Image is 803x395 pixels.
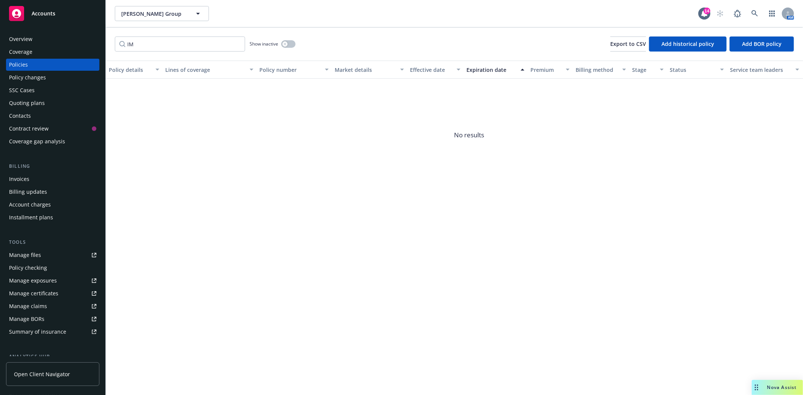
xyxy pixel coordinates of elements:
[742,40,782,47] span: Add BOR policy
[530,66,561,74] div: Premium
[9,287,58,299] div: Manage certificates
[6,33,99,45] a: Overview
[6,173,99,185] a: Invoices
[6,313,99,325] a: Manage BORs
[632,66,655,74] div: Stage
[106,61,162,79] button: Policy details
[165,66,245,74] div: Lines of coverage
[250,41,278,47] span: Show inactive
[256,61,332,79] button: Policy number
[752,380,803,395] button: Nova Assist
[6,135,99,147] a: Coverage gap analysis
[466,66,516,74] div: Expiration date
[335,66,396,74] div: Market details
[6,300,99,312] a: Manage claims
[9,186,47,198] div: Billing updates
[9,173,29,185] div: Invoices
[649,36,727,52] button: Add historical policy
[713,6,728,21] a: Start snowing
[6,123,99,135] a: Contract review
[6,262,99,274] a: Policy checking
[115,36,245,52] input: Filter by keyword...
[14,370,70,378] span: Open Client Navigator
[727,61,802,79] button: Service team leaders
[752,380,761,395] div: Drag to move
[6,211,99,223] a: Installment plans
[9,211,53,223] div: Installment plans
[6,239,99,246] div: Tools
[9,59,28,71] div: Policies
[767,384,797,390] span: Nova Assist
[121,10,186,18] span: [PERSON_NAME] Group
[747,6,762,21] a: Search
[9,84,35,96] div: SSC Cases
[6,199,99,211] a: Account charges
[730,36,794,52] button: Add BOR policy
[704,8,710,14] div: 14
[6,186,99,198] a: Billing updates
[573,61,629,79] button: Billing method
[576,66,618,74] div: Billing method
[670,66,716,74] div: Status
[629,61,667,79] button: Stage
[407,61,463,79] button: Effective date
[9,71,46,84] div: Policy changes
[610,40,646,47] span: Export to CSV
[765,6,780,21] a: Switch app
[9,199,51,211] div: Account charges
[661,40,714,47] span: Add historical policy
[410,66,452,74] div: Effective date
[9,33,32,45] div: Overview
[6,84,99,96] a: SSC Cases
[6,3,99,24] a: Accounts
[527,61,573,79] button: Premium
[6,326,99,338] a: Summary of insurance
[6,249,99,261] a: Manage files
[115,6,209,21] button: [PERSON_NAME] Group
[730,6,745,21] a: Report a Bug
[9,275,57,287] div: Manage exposures
[9,300,47,312] div: Manage claims
[6,287,99,299] a: Manage certificates
[9,46,32,58] div: Coverage
[259,66,320,74] div: Policy number
[6,163,99,170] div: Billing
[109,66,151,74] div: Policy details
[9,262,47,274] div: Policy checking
[6,110,99,122] a: Contacts
[9,313,44,325] div: Manage BORs
[9,123,49,135] div: Contract review
[667,61,727,79] button: Status
[6,59,99,71] a: Policies
[9,135,65,147] div: Coverage gap analysis
[6,97,99,109] a: Quoting plans
[463,61,527,79] button: Expiration date
[6,275,99,287] a: Manage exposures
[610,36,646,52] button: Export to CSV
[6,46,99,58] a: Coverage
[32,11,55,17] span: Accounts
[9,110,31,122] div: Contacts
[332,61,407,79] button: Market details
[9,97,45,109] div: Quoting plans
[162,61,256,79] button: Lines of coverage
[6,353,99,360] div: Analytics hub
[730,66,791,74] div: Service team leaders
[9,326,66,338] div: Summary of insurance
[9,249,41,261] div: Manage files
[6,71,99,84] a: Policy changes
